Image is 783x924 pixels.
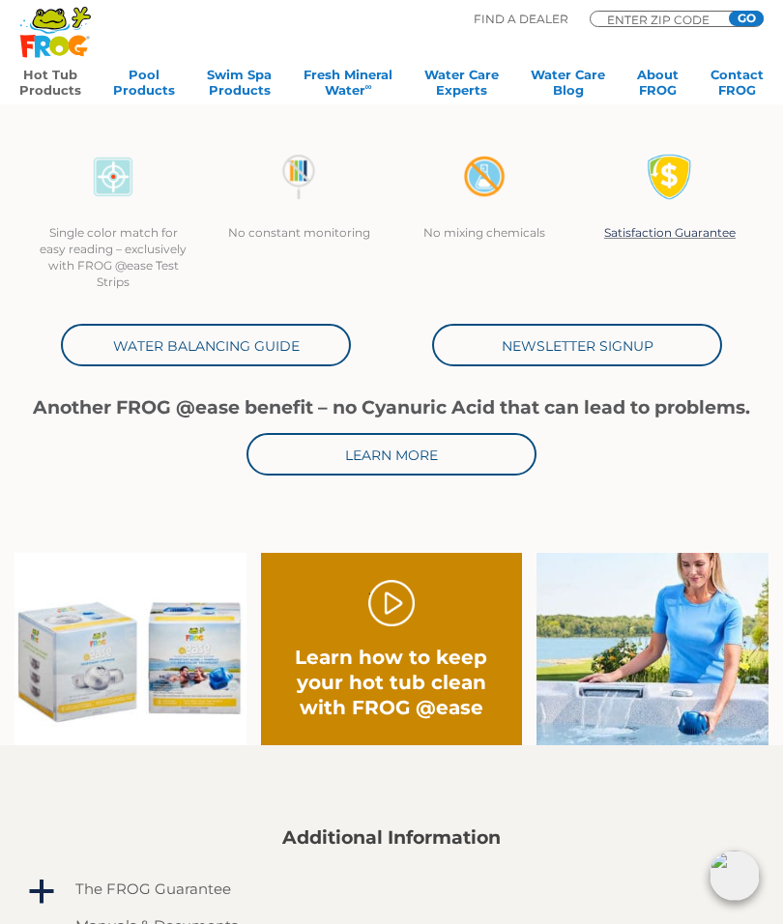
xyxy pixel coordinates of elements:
[729,11,764,26] input: GO
[647,154,693,200] img: Satisfaction Guarantee Icon
[424,67,499,105] a: Water CareExperts
[113,67,175,105] a: PoolProducts
[304,67,392,105] a: Fresh MineralWater∞
[75,881,231,897] h4: The FROG Guarantee
[40,224,187,290] p: Single color match for easy reading – exclusively with FROG @ease Test Strips
[474,11,568,28] p: Find A Dealer
[710,67,764,105] a: ContactFROG
[19,67,81,105] a: Hot TubProducts
[246,433,536,476] a: Learn More
[61,324,351,366] a: Water Balancing Guide
[20,397,763,419] h1: Another FROG @ease benefit – no Cyanuric Acid that can lead to problems.
[432,324,722,366] a: Newsletter Signup
[531,67,605,105] a: Water CareBlog
[27,878,56,907] span: a
[275,154,322,200] img: no-constant-monitoring1
[90,154,136,200] img: icon-atease-color-match
[637,67,679,105] a: AboutFROG
[287,645,496,720] h2: Learn how to keep your hot tub clean with FROG @ease
[605,14,721,24] input: Zip Code Form
[604,225,736,240] a: Satisfaction Guarantee
[368,580,415,626] a: Play Video
[225,224,372,241] p: No constant monitoring
[461,154,507,200] img: no-mixing1
[25,876,758,907] a: a The FROG Guarantee
[536,553,768,745] img: fpo-flippin-frog-2
[710,851,760,901] img: openIcon
[411,224,558,241] p: No mixing chemicals
[25,827,758,849] h2: Additional Information
[14,553,246,745] img: Ease Packaging
[207,67,272,105] a: Swim SpaProducts
[365,81,372,92] sup: ∞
